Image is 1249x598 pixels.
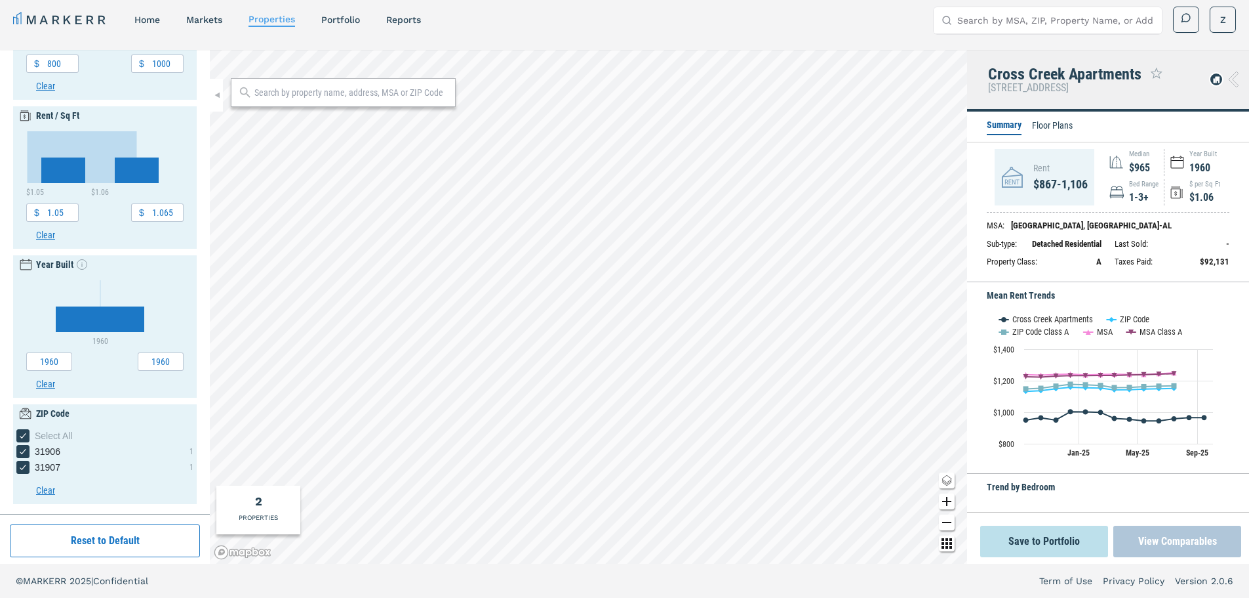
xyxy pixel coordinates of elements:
[91,188,109,197] text: $1.06
[1202,415,1207,420] path: Sunday, 14 Sep, 17:00, 965.47. Cross Creek Apartments.
[1129,190,1159,205] div: 1-3+
[1054,374,1059,379] path: Thursday, 14 Nov, 17:00, 1,228.68. MSA Class A.
[1127,385,1132,390] path: Monday, 14 Apr, 17:00, 1,157.8. ZIP Code Class A.
[248,14,295,24] a: properties
[1023,417,1029,423] path: Saturday, 14 Sep, 17:00, 950.08. Cross Creek Apartments.
[1112,416,1117,421] path: Friday, 14 Mar, 17:00, 960.66. Cross Creek Apartments.
[1032,238,1101,251] div: Detached Residential
[1113,526,1241,557] button: View Comparables
[16,576,23,586] span: ©
[1175,574,1233,587] a: Version 2.0.6
[1112,373,1117,378] path: Friday, 14 Mar, 17:00, 1,233.69. MSA Class A.
[1186,448,1208,458] text: Sep-25
[1039,574,1092,587] a: Term of Use
[239,513,278,523] div: PROPERTIES
[186,14,222,25] a: markets
[987,481,1229,494] h5: Trend by Bedroom
[1083,382,1088,387] path: Tuesday, 14 Jan, 17:00, 1,173.93. ZIP Code Class A.
[26,280,174,345] svg: Interactive chart
[1023,371,1177,379] g: MSA Class A, line 5 of 5 with 11 data points.
[189,461,193,473] div: 1
[980,526,1108,557] button: Save to Portfolio
[1083,373,1088,378] path: Tuesday, 14 Jan, 17:00, 1,232.2. MSA Class A.
[16,445,60,458] div: 31906 checkbox input
[1054,383,1059,389] path: Thursday, 14 Nov, 17:00, 1,165.75. ZIP Code Class A.
[36,228,193,242] button: Clear button
[1039,415,1044,420] path: Monday, 14 Oct, 17:00, 964.32. Cross Creek Apartments.
[1115,238,1148,251] div: Last Sold :
[988,66,1141,83] div: Cross Creek Apartments
[36,109,79,123] div: Rent / Sq Ft
[26,131,174,196] svg: Interactive chart
[1172,416,1177,421] path: Monday, 14 Jul, 17:00, 957.95. Cross Creek Apartments.
[1129,149,1150,160] div: Median
[134,14,160,25] a: home
[993,345,1014,354] text: $1,400
[1189,179,1220,190] div: $ per Sq Ft
[1140,327,1183,337] text: MSA Class A
[1126,448,1149,458] text: May-25
[1098,383,1103,388] path: Friday, 14 Feb, 17:00, 1,170.2. ZIP Code Class A.
[1141,418,1147,423] path: Wednesday, 14 May, 17:00, 944.3. Cross Creek Apartments.
[254,86,448,99] input: Search by property name, address, MSA or ZIP Code
[115,158,159,183] path: $1.06 - $1.07, 1. Histogram.
[1023,386,1029,391] path: Saturday, 14 Sep, 17:00, 1,148.28. ZIP Code Class A.
[26,131,184,196] div: Chart. Highcharts interactive chart.
[386,14,421,25] a: reports
[1012,327,1069,337] text: ZIP Code Class A
[1210,7,1236,33] button: Z
[210,50,967,564] canvas: Map
[939,473,955,488] button: Change style map button
[1172,383,1177,388] path: Monday, 14 Jul, 17:00, 1,167.62. ZIP Code Class A.
[35,461,60,474] span: 31907
[987,303,1219,467] svg: Interactive chart
[1126,319,1183,329] button: Show MSA Class A
[1023,381,1177,391] g: ZIP Code Class A, line 3 of 5 with 11 data points.
[987,238,1017,251] div: Sub-type :
[1115,255,1153,268] div: Taxes Paid :
[1200,255,1229,268] div: $92,131
[1172,371,1177,376] path: Monday, 14 Jul, 17:00, 1,244.92. MSA Class A.
[1068,381,1073,387] path: Saturday, 14 Dec, 17:00, 1,177.12. ZIP Code Class A.
[189,446,193,458] div: 1
[999,307,1093,316] button: Show Cross Creek Apartments
[1011,219,1172,232] div: [GEOGRAPHIC_DATA], [GEOGRAPHIC_DATA]-AL
[1067,448,1090,458] text: Jan-25
[993,408,1014,417] text: $1,000
[988,83,1162,93] h5: [STREET_ADDRESS]
[1083,409,1088,414] path: Tuesday, 14 Jan, 17:00, 1,002.47. Cross Creek Apartments.
[1032,119,1073,135] li: Floor Plans
[939,536,955,551] button: Other options map button
[1141,384,1147,389] path: Wednesday, 14 May, 17:00, 1,162.68. ZIP Code Class A.
[1226,238,1229,251] div: -
[26,280,184,345] div: Chart. Highcharts interactive chart.
[1187,415,1192,420] path: Thursday, 14 Aug, 17:00, 965.37. Cross Creek Apartments.
[1068,409,1073,414] path: Saturday, 14 Dec, 17:00, 1,002.67. Cross Creek Apartments.
[36,407,69,421] div: ZIP Code
[1120,314,1149,324] text: ZIP Code
[1220,13,1226,26] span: Z
[1107,307,1150,316] button: Show ZIP Code
[939,515,955,530] button: Zoom out map button
[16,461,60,474] div: 31907 checkbox input
[56,307,144,332] path: 1960 - 1960, 1. Histogram.
[987,219,1004,232] div: MSA :
[1084,319,1113,329] button: Show MSA
[255,492,262,510] div: Total of properties
[23,576,69,586] span: MARKERR
[10,524,200,557] button: Reset to Default
[36,484,193,498] button: Clear button
[35,445,60,458] span: 31906
[1039,385,1044,391] path: Monday, 14 Oct, 17:00, 1,152.02. ZIP Code Class A.
[92,337,108,346] text: 1960
[36,258,87,272] div: Year Built
[1141,372,1147,377] path: Wednesday, 14 May, 17:00, 1,238.35. MSA Class A.
[1189,190,1220,205] div: $1.06
[987,303,1229,467] div: Chart. Highcharts interactive chart.
[1127,417,1132,422] path: Monday, 14 Apr, 17:00, 954.92. Cross Creek Apartments.
[993,377,1014,386] text: $1,200
[987,255,1037,268] div: Property Class :
[1157,372,1162,377] path: Saturday, 14 Jun, 17:00, 1,241.35. MSA Class A.
[35,429,193,442] div: Select All
[1157,383,1162,389] path: Saturday, 14 Jun, 17:00, 1,165.64. ZIP Code Class A.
